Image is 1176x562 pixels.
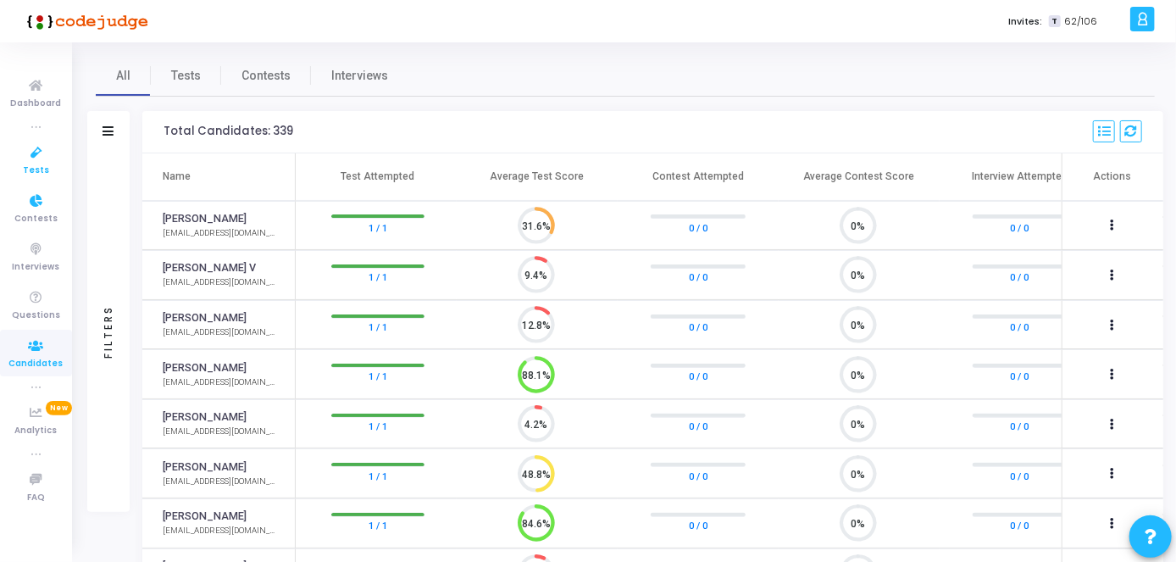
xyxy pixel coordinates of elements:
div: Filters [101,239,116,426]
div: [EMAIL_ADDRESS][DOMAIN_NAME] [163,276,278,289]
a: 0 / 0 [1011,368,1029,385]
a: 1 / 1 [369,467,387,484]
span: Contests [241,67,291,85]
a: 0 / 0 [689,269,707,286]
span: 62/106 [1064,14,1097,29]
img: logo [21,4,148,38]
span: FAQ [27,491,45,505]
a: 0 / 0 [689,219,707,236]
label: Invites: [1008,14,1042,29]
span: Tests [171,67,201,85]
a: 0 / 0 [689,418,707,435]
div: [EMAIL_ADDRESS][DOMAIN_NAME] [163,227,278,240]
a: 1 / 1 [369,368,387,385]
span: Analytics [15,424,58,438]
span: Questions [12,309,60,323]
a: 0 / 0 [689,467,707,484]
span: T [1049,15,1060,28]
th: Actions [1062,153,1163,201]
div: Name [163,169,191,184]
a: 0 / 0 [1011,219,1029,236]
a: 1 / 1 [369,269,387,286]
a: 0 / 0 [1011,418,1029,435]
span: All [116,67,130,85]
div: [EMAIL_ADDRESS][DOMAIN_NAME] [163,376,278,389]
a: 0 / 0 [1011,319,1029,336]
a: 1 / 1 [369,219,387,236]
th: Average Contest Score [779,153,940,201]
a: [PERSON_NAME] [163,211,247,227]
div: [EMAIL_ADDRESS][DOMAIN_NAME] [163,326,278,339]
th: Test Attempted [296,153,457,201]
span: Contests [14,212,58,226]
span: Candidates [9,357,64,371]
span: Dashboard [11,97,62,111]
a: 1 / 1 [369,319,387,336]
span: New [46,401,72,415]
a: 0 / 0 [689,368,707,385]
div: [EMAIL_ADDRESS][DOMAIN_NAME] [163,525,278,537]
a: [PERSON_NAME] [163,310,247,326]
a: 0 / 0 [1011,269,1029,286]
a: 0 / 0 [1011,517,1029,534]
th: Contest Attempted [618,153,779,201]
div: [EMAIL_ADDRESS][DOMAIN_NAME] [163,426,278,438]
a: [PERSON_NAME] [163,509,247,525]
th: Average Test Score [457,153,618,201]
span: Interviews [13,260,60,275]
a: 1 / 1 [369,418,387,435]
th: Interview Attempted [940,153,1101,201]
a: 0 / 0 [1011,467,1029,484]
div: Total Candidates: 339 [164,125,293,138]
span: Tests [23,164,49,178]
a: [PERSON_NAME] [163,459,247,476]
a: 1 / 1 [369,517,387,534]
span: Interviews [331,67,388,85]
a: 0 / 0 [689,517,707,534]
a: 0 / 0 [689,319,707,336]
a: [PERSON_NAME] V [163,260,256,276]
a: [PERSON_NAME] [163,360,247,376]
a: [PERSON_NAME] [163,409,247,426]
div: [EMAIL_ADDRESS][DOMAIN_NAME] [163,476,278,488]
